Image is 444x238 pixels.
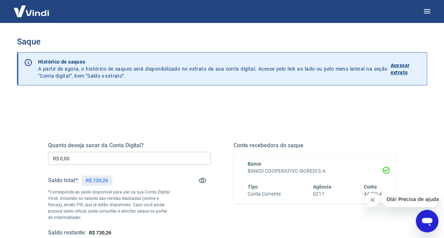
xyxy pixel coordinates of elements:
[382,191,438,207] iframe: Mensagem da empresa
[313,184,331,190] span: Agência
[48,142,211,149] h5: Quanto deseja sacar da Conta Digital?
[86,177,108,184] p: R$ 730,26
[416,210,438,232] iframe: Botão para abrir a janela de mensagens
[48,229,86,237] h5: Saldo restante:
[89,230,111,236] span: R$ 730,26
[17,37,427,47] h3: Saque
[363,184,377,190] span: Conta
[390,62,421,76] p: Acessar extrato
[248,167,382,175] h6: BANCO COOPERATIVO SICREDI S.A.
[48,189,170,221] p: *Corresponde ao saldo disponível para uso na sua Conta Digital Vindi. Incluindo os valores das ve...
[38,58,387,65] p: Histórico de saques
[313,190,331,198] h6: 0217
[48,177,79,184] h5: Saldo total*:
[248,161,262,167] span: Banco
[4,5,59,11] span: Olá! Precisa de ajuda?
[363,190,382,198] h6: 44400-4
[390,58,421,79] a: Acessar extrato
[233,142,396,149] h5: Conta recebedora do saque
[8,0,54,22] img: Vindi
[38,58,387,79] p: A partir de agora, o histórico de saques será disponibilizado no extrato da sua conta digital. Ac...
[365,193,379,207] iframe: Fechar mensagem
[248,190,281,198] h6: Conta Corrente
[248,184,258,190] span: Tipo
